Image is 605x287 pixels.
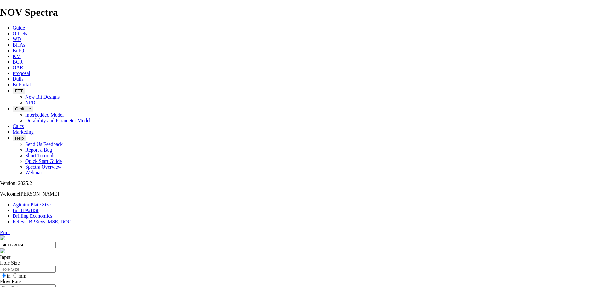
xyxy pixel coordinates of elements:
a: KRevs, BPRevs, MSE, DOC [13,219,71,224]
a: BitPortal [13,82,31,87]
a: Calcs [13,123,24,129]
span: OrbitLite [15,106,31,111]
a: Agitator Plate Size [13,202,51,207]
a: BCR [13,59,23,65]
span: Help [15,136,24,141]
a: Offsets [13,31,27,36]
a: Dulls [13,76,24,82]
span: FTT [15,89,23,93]
a: Spectra Overview [25,164,61,169]
span: [PERSON_NAME] [19,191,59,197]
a: Quick Start Guide [25,158,62,164]
label: mm [12,273,26,278]
a: BitIQ [13,48,24,53]
a: Interbedded Model [25,112,64,118]
a: Webinar [25,170,42,175]
a: NPD [25,100,35,105]
a: OAR [13,65,23,70]
a: WD [13,37,21,42]
a: Short Tutorials [25,153,55,158]
a: Drilling Economics [13,213,52,219]
button: OrbitLite [13,106,33,112]
a: Durability and Parameter Model [25,118,91,123]
a: Report a Bug [25,147,52,152]
a: BHAs [13,42,25,48]
input: mm [13,273,17,278]
a: Bit TFA/HSI [13,208,39,213]
button: FTT [13,88,25,94]
a: Send Us Feedback [25,141,63,147]
a: Marketing [13,129,34,135]
input: in [2,273,6,278]
a: Guide [13,25,25,31]
a: KM [13,54,21,59]
a: New Bit Designs [25,94,60,100]
button: Help [13,135,26,141]
a: Proposal [13,71,30,76]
